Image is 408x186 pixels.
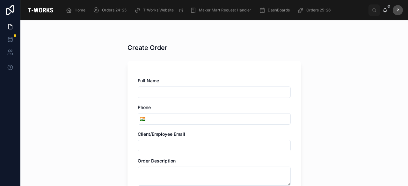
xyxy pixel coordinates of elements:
[188,4,256,16] a: Maker Mart Request Handler
[138,78,159,83] span: Full Name
[397,8,399,13] span: P
[140,116,145,122] span: 🇮🇳
[268,8,290,13] span: DashBoards
[138,113,147,125] button: Select Button
[138,131,185,137] span: Client/Employee Email
[143,8,174,13] span: T-Works Website
[25,5,55,15] img: App logo
[138,105,151,110] span: Phone
[132,4,187,16] a: T-Works Website
[64,4,90,16] a: Home
[61,3,368,17] div: scrollable content
[295,4,335,16] a: Orders 25-26
[127,43,167,52] h1: Create Order
[75,8,85,13] span: Home
[257,4,294,16] a: DashBoards
[306,8,331,13] span: Orders 25-26
[91,4,131,16] a: Orders 24-25
[199,8,251,13] span: Maker Mart Request Handler
[102,8,127,13] span: Orders 24-25
[138,158,176,163] span: Order Description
